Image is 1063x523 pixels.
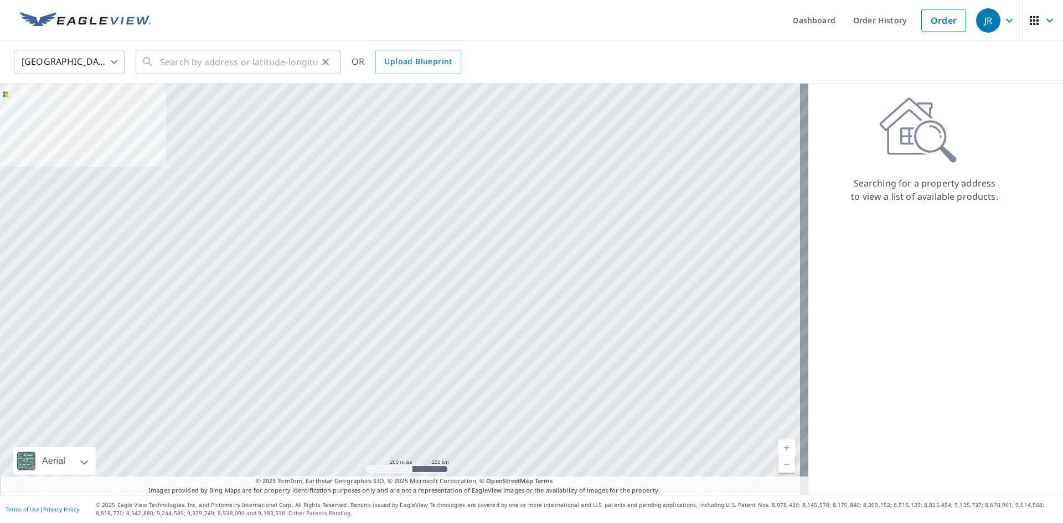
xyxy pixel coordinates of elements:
[778,456,795,473] a: Current Level 5, Zoom Out
[14,46,125,77] div: [GEOGRAPHIC_DATA]
[921,9,966,32] a: Order
[535,477,553,485] a: Terms
[384,55,452,69] span: Upload Blueprint
[375,50,461,74] a: Upload Blueprint
[850,177,999,203] p: Searching for a property address to view a list of available products.
[43,505,79,513] a: Privacy Policy
[13,447,96,475] div: Aerial
[352,50,461,74] div: OR
[160,46,318,77] input: Search by address or latitude-longitude
[6,506,79,512] p: |
[486,477,533,485] a: OpenStreetMap
[6,505,40,513] a: Terms of Use
[778,439,795,456] a: Current Level 5, Zoom In
[318,54,333,70] button: Clear
[976,8,1000,33] div: JR
[256,477,553,486] span: © 2025 TomTom, Earthstar Geographics SIO, © 2025 Microsoft Corporation, ©
[20,12,151,29] img: EV Logo
[96,501,1057,517] p: © 2025 Eagle View Technologies, Inc. and Pictometry International Corp. All Rights Reserved. Repo...
[39,447,69,475] div: Aerial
